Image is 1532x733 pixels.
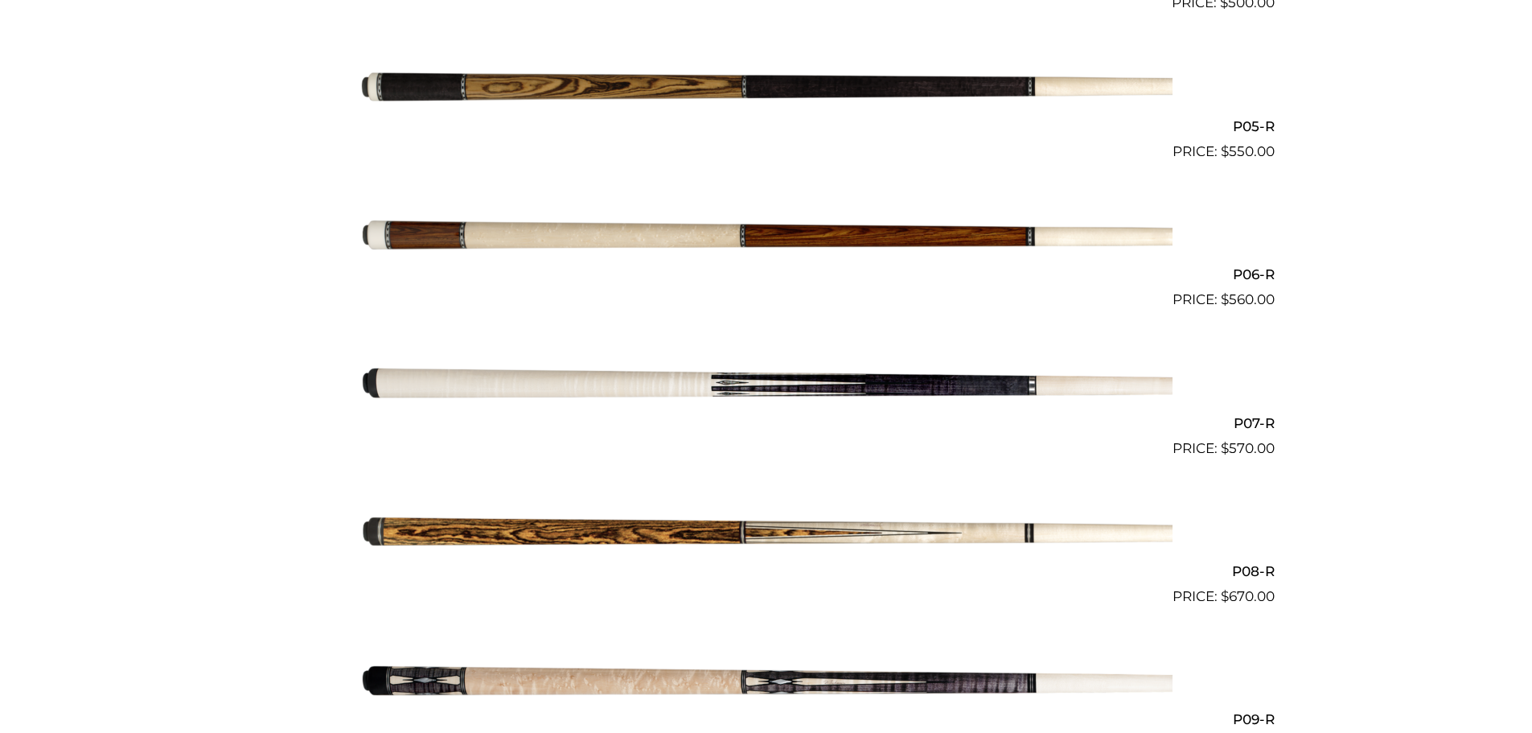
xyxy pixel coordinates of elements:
a: P06-R $560.00 [258,169,1275,311]
span: $ [1221,143,1229,159]
h2: P07-R [258,408,1275,438]
img: P07-R [360,317,1173,452]
h2: P06-R [258,260,1275,290]
img: P05-R [360,20,1173,155]
a: P07-R $570.00 [258,317,1275,459]
span: $ [1221,588,1229,604]
a: P05-R $550.00 [258,20,1275,162]
span: $ [1221,440,1229,456]
bdi: 570.00 [1221,440,1275,456]
a: P08-R $670.00 [258,466,1275,607]
bdi: 670.00 [1221,588,1275,604]
bdi: 550.00 [1221,143,1275,159]
img: P08-R [360,466,1173,601]
span: $ [1221,291,1229,307]
h2: P08-R [258,557,1275,587]
img: P06-R [360,169,1173,304]
h2: P05-R [258,111,1275,141]
bdi: 560.00 [1221,291,1275,307]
